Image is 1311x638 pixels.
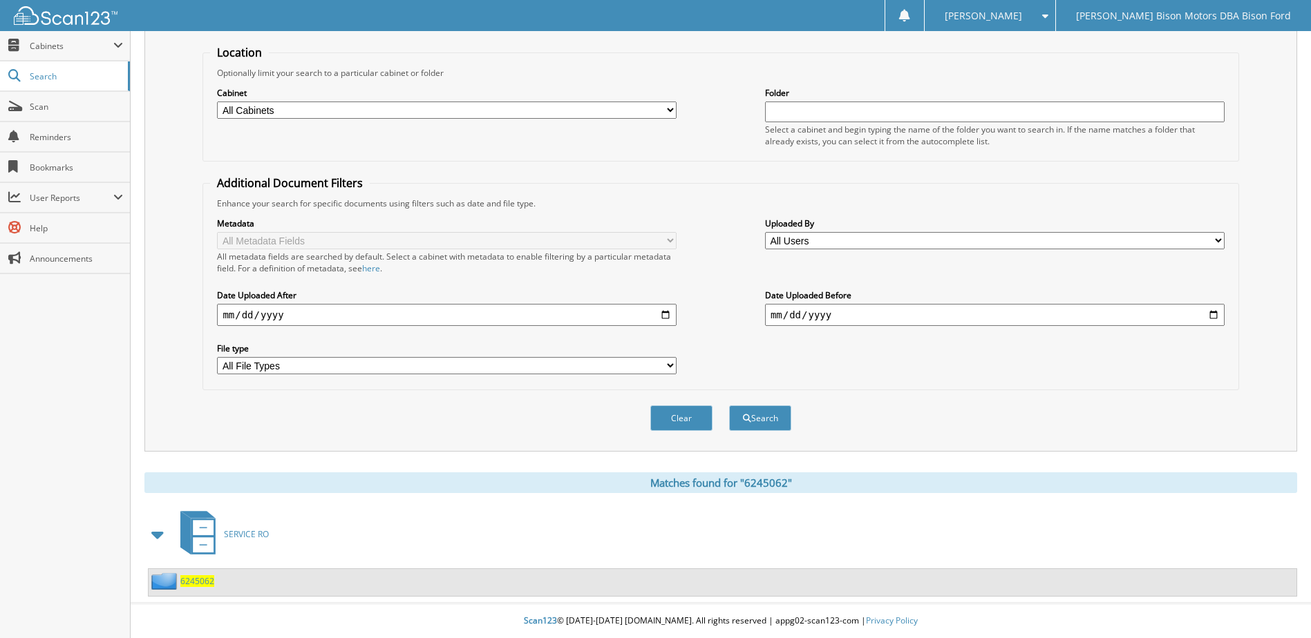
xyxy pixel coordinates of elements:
[14,6,117,25] img: scan123-logo-white.svg
[30,131,123,143] span: Reminders
[210,45,269,60] legend: Location
[524,615,557,626] span: Scan123
[217,251,677,274] div: All metadata fields are searched by default. Select a cabinet with metadata to enable filtering b...
[131,604,1311,638] div: © [DATE]-[DATE] [DOMAIN_NAME]. All rights reserved | appg02-scan123-com |
[144,472,1297,493] div: Matches found for "6245062"
[224,528,269,540] span: SERVICE RO
[362,262,380,274] a: here
[765,289,1225,301] label: Date Uploaded Before
[30,192,113,204] span: User Reports
[210,175,370,191] legend: Additional Document Filters
[1076,12,1291,20] span: [PERSON_NAME] Bison Motors DBA Bison Ford
[180,575,214,587] a: 6245062
[210,67,1231,79] div: Optionally limit your search to a particular cabinet or folder
[30,40,113,52] span: Cabinets
[217,87,677,99] label: Cabinet
[217,304,677,326] input: start
[945,12,1022,20] span: [PERSON_NAME]
[30,253,123,264] span: Announcements
[151,572,180,590] img: folder2.png
[650,405,713,431] button: Clear
[30,222,123,234] span: Help
[30,70,121,82] span: Search
[217,342,677,354] label: File type
[866,615,918,626] a: Privacy Policy
[765,304,1225,326] input: end
[729,405,791,431] button: Search
[765,87,1225,99] label: Folder
[765,217,1225,229] label: Uploaded By
[217,217,677,229] label: Metadata
[30,101,123,113] span: Scan
[765,124,1225,147] div: Select a cabinet and begin typing the name of the folder you want to search in. If the name match...
[172,507,269,561] a: SERVICE RO
[30,162,123,173] span: Bookmarks
[217,289,677,301] label: Date Uploaded After
[210,197,1231,209] div: Enhance your search for specific documents using filters such as date and file type.
[1242,572,1311,638] iframe: Chat Widget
